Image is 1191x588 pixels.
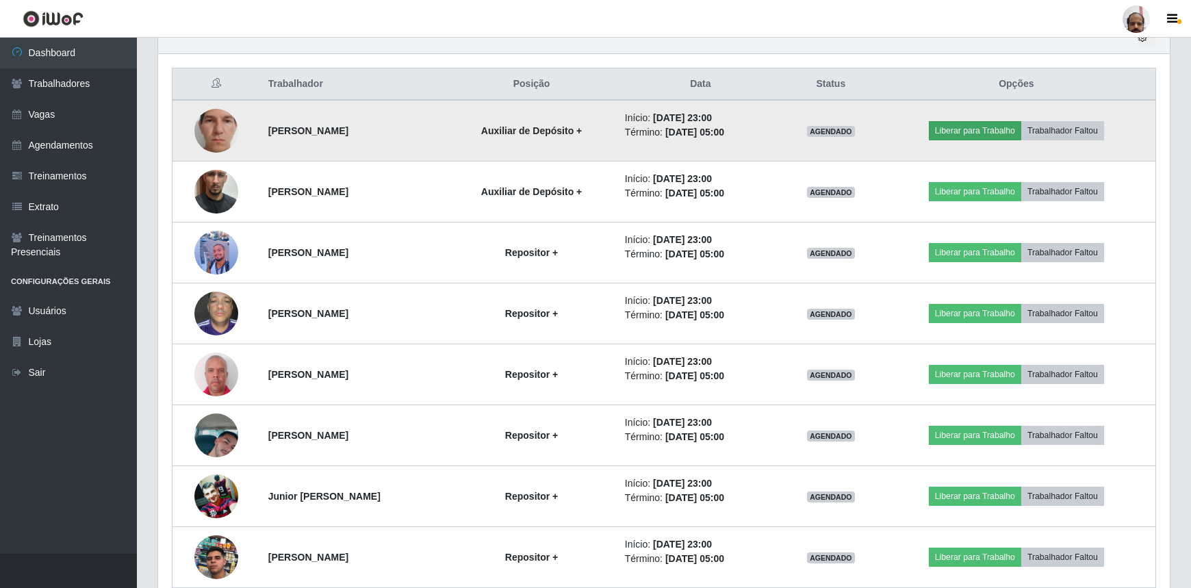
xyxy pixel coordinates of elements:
[268,430,348,441] strong: [PERSON_NAME]
[625,111,776,125] li: Início:
[194,474,238,517] img: 1747155708946.jpeg
[625,355,776,369] li: Início:
[929,548,1021,567] button: Liberar para Trabalho
[653,112,712,123] time: [DATE] 23:00
[260,68,447,101] th: Trabalhador
[268,247,348,258] strong: [PERSON_NAME]
[1021,304,1104,323] button: Trabalhador Faltou
[505,430,558,441] strong: Repositor +
[807,248,855,259] span: AGENDADO
[929,121,1021,140] button: Liberar para Trabalho
[1021,243,1104,262] button: Trabalhador Faltou
[505,308,558,319] strong: Repositor +
[194,153,238,231] img: 1752945787017.jpeg
[807,552,855,563] span: AGENDADO
[653,478,712,489] time: [DATE] 23:00
[653,234,712,245] time: [DATE] 23:00
[1021,426,1104,445] button: Trabalhador Faltou
[625,294,776,308] li: Início:
[625,552,776,566] li: Término:
[505,552,558,563] strong: Repositor +
[194,82,238,179] img: 1741739537666.jpeg
[807,370,855,381] span: AGENDADO
[268,186,348,197] strong: [PERSON_NAME]
[625,233,776,247] li: Início:
[625,172,776,186] li: Início:
[665,492,724,503] time: [DATE] 05:00
[784,68,878,101] th: Status
[653,295,712,306] time: [DATE] 23:00
[929,365,1021,384] button: Liberar para Trabalho
[1021,487,1104,506] button: Trabalhador Faltou
[665,309,724,320] time: [DATE] 05:00
[268,552,348,563] strong: [PERSON_NAME]
[625,186,776,201] li: Término:
[653,539,712,550] time: [DATE] 23:00
[194,227,238,279] img: 1731427400003.jpeg
[23,10,84,27] img: CoreUI Logo
[878,68,1156,101] th: Opções
[929,243,1021,262] button: Liberar para Trabalho
[807,431,855,442] span: AGENDADO
[625,369,776,383] li: Término:
[268,308,348,319] strong: [PERSON_NAME]
[446,68,616,101] th: Posição
[665,127,724,138] time: [DATE] 05:00
[929,304,1021,323] button: Liberar para Trabalho
[665,553,724,564] time: [DATE] 05:00
[929,182,1021,201] button: Liberar para Trabalho
[481,125,582,136] strong: Auxiliar de Depósito +
[807,491,855,502] span: AGENDADO
[807,187,855,198] span: AGENDADO
[929,487,1021,506] button: Liberar para Trabalho
[1021,365,1104,384] button: Trabalhador Faltou
[625,491,776,505] li: Término:
[194,350,238,398] img: 1749158606538.jpeg
[625,416,776,430] li: Início:
[625,247,776,261] li: Término:
[268,369,348,380] strong: [PERSON_NAME]
[665,431,724,442] time: [DATE] 05:00
[1021,121,1104,140] button: Trabalhador Faltou
[194,396,238,474] img: 1747688912363.jpeg
[653,417,712,428] time: [DATE] 23:00
[665,370,724,381] time: [DATE] 05:00
[807,126,855,137] span: AGENDADO
[481,186,582,197] strong: Auxiliar de Depósito +
[1021,182,1104,201] button: Trabalhador Faltou
[194,284,238,342] img: 1740615405032.jpeg
[505,247,558,258] strong: Repositor +
[1021,548,1104,567] button: Trabalhador Faltou
[625,125,776,140] li: Término:
[665,188,724,199] time: [DATE] 05:00
[625,308,776,322] li: Término:
[625,476,776,491] li: Início:
[653,356,712,367] time: [DATE] 23:00
[807,309,855,320] span: AGENDADO
[653,173,712,184] time: [DATE] 23:00
[665,248,724,259] time: [DATE] 05:00
[268,491,381,502] strong: Junior [PERSON_NAME]
[617,68,784,101] th: Data
[929,426,1021,445] button: Liberar para Trabalho
[268,125,348,136] strong: [PERSON_NAME]
[505,491,558,502] strong: Repositor +
[505,369,558,380] strong: Repositor +
[625,537,776,552] li: Início:
[625,430,776,444] li: Término:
